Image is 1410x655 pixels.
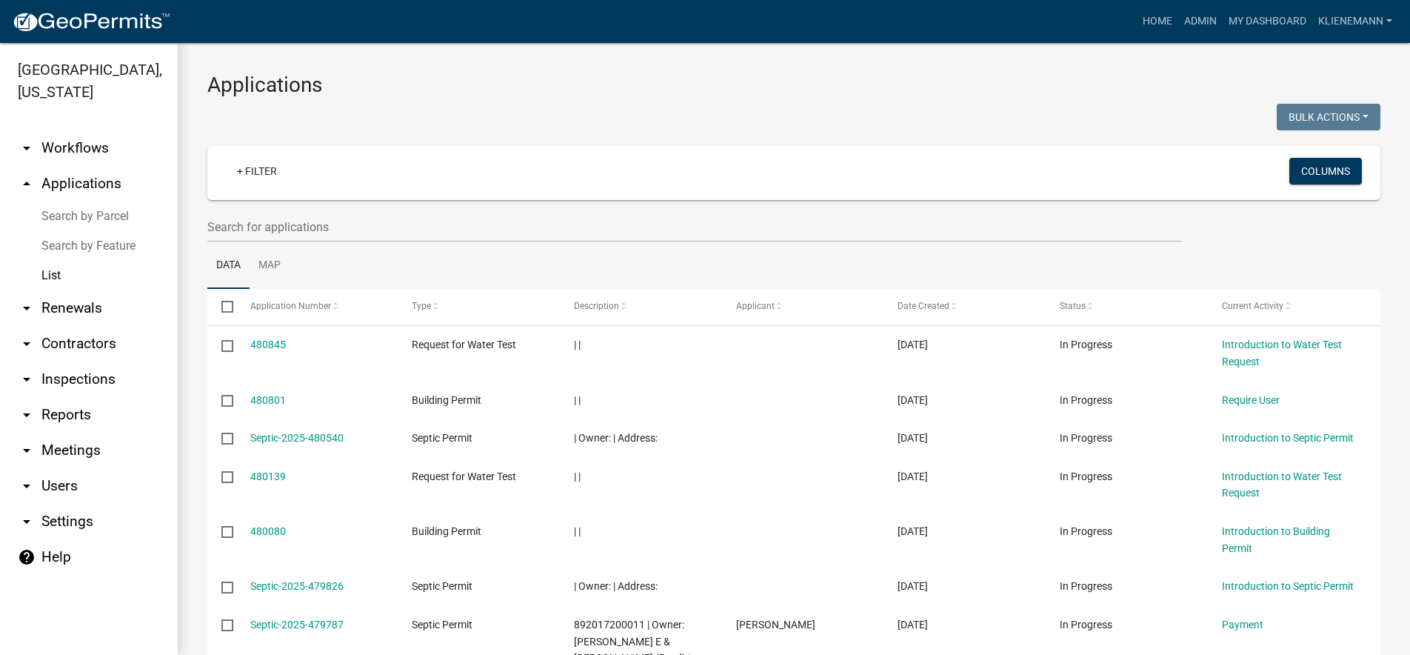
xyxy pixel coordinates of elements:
span: In Progress [1060,394,1112,406]
span: 09/19/2025 [898,339,928,350]
a: 480801 [250,394,286,406]
a: Introduction to Water Test Request [1222,339,1342,368]
a: 480845 [250,339,286,350]
span: Building Permit [412,394,481,406]
span: In Progress [1060,471,1112,482]
input: Search for applications [207,212,1181,242]
span: Type [412,301,431,311]
i: arrow_drop_down [18,139,36,157]
button: Bulk Actions [1277,104,1380,130]
span: | Owner: | Address: [574,432,658,444]
span: In Progress [1060,432,1112,444]
span: Applicant [736,301,775,311]
i: help [18,548,36,566]
span: Current Activity [1222,301,1283,311]
span: | | [574,525,581,537]
span: Request for Water Test [412,471,516,482]
a: Home [1137,7,1178,36]
i: arrow_drop_down [18,335,36,353]
i: arrow_drop_down [18,406,36,424]
datatable-header-cell: Applicant [721,289,883,325]
span: | Owner: | Address: [574,580,658,592]
datatable-header-cell: Type [398,289,560,325]
a: Introduction to Building Permit [1222,525,1330,554]
datatable-header-cell: Date Created [883,289,1046,325]
span: 09/17/2025 [898,525,928,537]
span: Application Number [250,301,331,311]
button: Columns [1289,158,1362,184]
i: arrow_drop_down [18,370,36,388]
a: 480139 [250,471,286,482]
datatable-header-cell: Current Activity [1207,289,1369,325]
a: + Filter [225,158,289,184]
span: Description [574,301,619,311]
a: Data [207,242,250,290]
span: 09/18/2025 [898,394,928,406]
datatable-header-cell: Select [207,289,235,325]
i: arrow_drop_down [18,477,36,495]
span: 09/17/2025 [898,580,928,592]
a: My Dashboard [1223,7,1312,36]
span: Septic Permit [412,619,472,631]
a: Septic-2025-480540 [250,432,344,444]
span: Request for Water Test [412,339,516,350]
h3: Applications [207,73,1380,98]
span: | | [574,471,581,482]
i: arrow_drop_up [18,175,36,193]
a: 480080 [250,525,286,537]
a: Admin [1178,7,1223,36]
datatable-header-cell: Status [1046,289,1208,325]
a: Septic-2025-479826 [250,580,344,592]
span: Septic Permit [412,580,472,592]
span: 09/18/2025 [898,432,928,444]
span: In Progress [1060,619,1112,631]
a: Map [250,242,290,290]
span: Brandon Morton [736,619,815,631]
a: Require User [1222,394,1280,406]
a: Introduction to Septic Permit [1222,580,1354,592]
span: 09/17/2025 [898,619,928,631]
i: arrow_drop_down [18,442,36,459]
datatable-header-cell: Application Number [235,289,398,325]
a: klienemann [1312,7,1398,36]
span: In Progress [1060,525,1112,537]
a: Introduction to Water Test Request [1222,471,1342,499]
i: arrow_drop_down [18,299,36,317]
datatable-header-cell: Description [560,289,722,325]
span: Date Created [898,301,949,311]
span: Building Permit [412,525,481,537]
span: | | [574,339,581,350]
span: Status [1060,301,1086,311]
i: arrow_drop_down [18,513,36,531]
span: Septic Permit [412,432,472,444]
span: | | [574,394,581,406]
span: In Progress [1060,339,1112,350]
span: In Progress [1060,580,1112,592]
a: Introduction to Septic Permit [1222,432,1354,444]
a: Payment [1222,619,1263,631]
a: Septic-2025-479787 [250,619,344,631]
span: 09/18/2025 [898,471,928,482]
